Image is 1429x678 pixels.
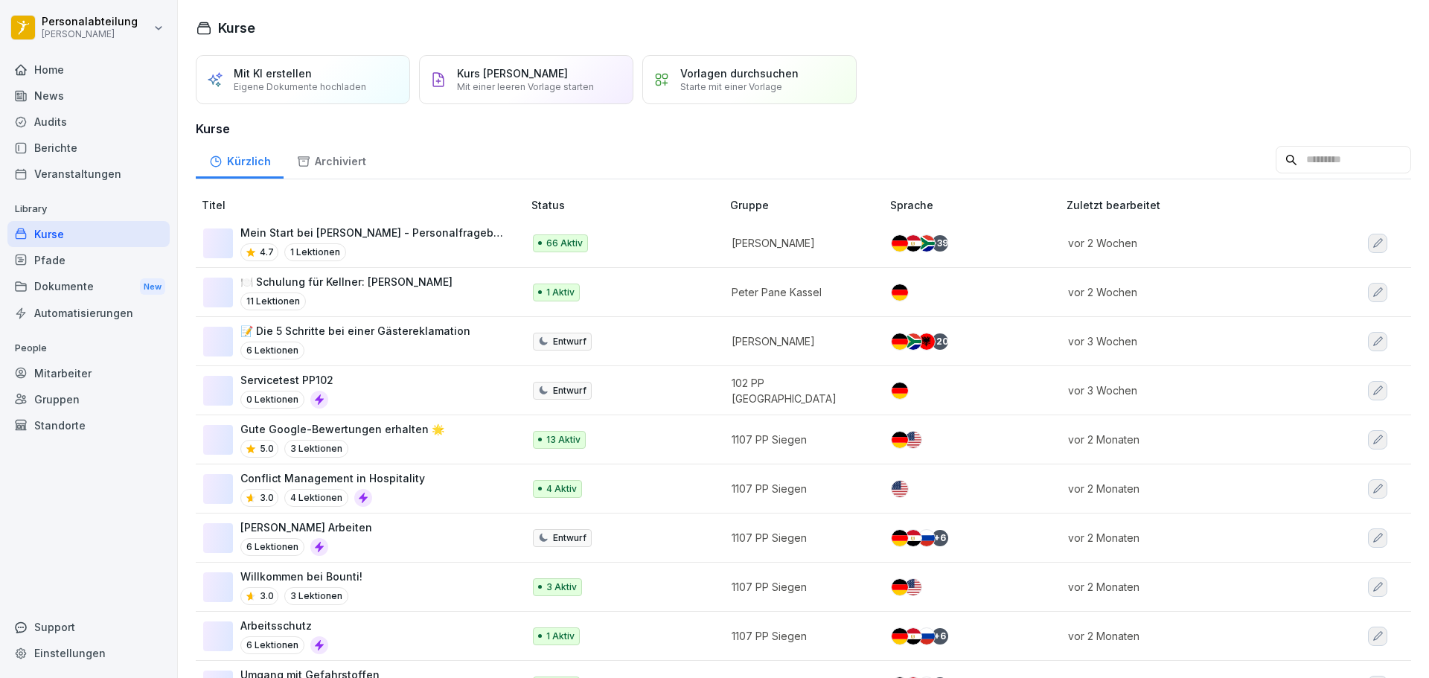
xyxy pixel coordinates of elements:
[240,342,304,359] p: 6 Lektionen
[918,530,935,546] img: ru.svg
[196,141,284,179] div: Kürzlich
[240,636,304,654] p: 6 Lektionen
[1068,432,1305,447] p: vor 2 Monaten
[732,432,866,447] p: 1107 PP Siegen
[218,18,255,38] h1: Kurse
[1068,235,1305,251] p: vor 2 Wochen
[240,470,425,486] p: Conflict Management in Hospitality
[1068,530,1305,546] p: vor 2 Monaten
[260,442,274,455] p: 5.0
[892,481,908,497] img: us.svg
[892,628,908,645] img: de.svg
[240,274,453,290] p: 🍽️ Schulung für Kellner: [PERSON_NAME]
[892,579,908,595] img: de.svg
[240,421,444,437] p: Gute Google-Bewertungen erhalten 🌟
[7,640,170,666] div: Einstellungen
[553,531,586,545] p: Entwurf
[284,587,348,605] p: 3 Lektionen
[546,286,575,299] p: 1 Aktiv
[240,225,508,240] p: Mein Start bei [PERSON_NAME] - Personalfragebogen
[1068,628,1305,644] p: vor 2 Monaten
[284,141,379,179] div: Archiviert
[7,247,170,273] a: Pfade
[240,519,372,535] p: [PERSON_NAME] Arbeiten
[7,412,170,438] div: Standorte
[240,292,306,310] p: 11 Lektionen
[42,29,138,39] p: [PERSON_NAME]
[905,333,921,350] img: za.svg
[202,197,525,213] p: Titel
[732,628,866,644] p: 1107 PP Siegen
[732,579,866,595] p: 1107 PP Siegen
[1068,383,1305,398] p: vor 3 Wochen
[732,481,866,496] p: 1107 PP Siegen
[905,530,921,546] img: eg.svg
[905,628,921,645] img: eg.svg
[457,67,568,80] p: Kurs [PERSON_NAME]
[892,432,908,448] img: de.svg
[905,432,921,448] img: us.svg
[260,589,274,603] p: 3.0
[546,482,577,496] p: 4 Aktiv
[918,235,935,252] img: za.svg
[7,336,170,360] p: People
[196,120,1411,138] h3: Kurse
[7,300,170,326] a: Automatisierungen
[918,628,935,645] img: ru.svg
[730,197,884,213] p: Gruppe
[732,333,866,349] p: [PERSON_NAME]
[546,433,581,447] p: 13 Aktiv
[7,135,170,161] a: Berichte
[546,630,575,643] p: 1 Aktiv
[905,235,921,252] img: eg.svg
[732,375,866,406] p: 102 PP [GEOGRAPHIC_DATA]
[284,243,346,261] p: 1 Lektionen
[7,197,170,221] p: Library
[553,335,586,348] p: Entwurf
[7,109,170,135] div: Audits
[680,81,782,92] p: Starte mit einer Vorlage
[7,273,170,301] div: Dokumente
[932,628,948,645] div: + 6
[240,323,470,339] p: 📝 Die 5 Schritte bei einer Gästereklamation
[892,284,908,301] img: de.svg
[732,530,866,546] p: 1107 PP Siegen
[918,333,935,350] img: al.svg
[240,391,304,409] p: 0 Lektionen
[7,57,170,83] a: Home
[7,386,170,412] a: Gruppen
[732,284,866,300] p: Peter Pane Kassel
[7,83,170,109] a: News
[240,372,333,388] p: Servicetest PP102
[732,235,866,251] p: [PERSON_NAME]
[892,383,908,399] img: de.svg
[7,614,170,640] div: Support
[284,440,348,458] p: 3 Lektionen
[890,197,1061,213] p: Sprache
[892,235,908,252] img: de.svg
[457,81,594,92] p: Mit einer leeren Vorlage starten
[531,197,724,213] p: Status
[42,16,138,28] p: Personalabteilung
[7,161,170,187] a: Veranstaltungen
[260,246,274,259] p: 4.7
[7,221,170,247] a: Kurse
[932,235,948,252] div: + 39
[1068,481,1305,496] p: vor 2 Monaten
[546,237,583,250] p: 66 Aktiv
[553,384,586,397] p: Entwurf
[240,618,328,633] p: Arbeitsschutz
[905,579,921,595] img: us.svg
[1068,284,1305,300] p: vor 2 Wochen
[7,273,170,301] a: DokumenteNew
[7,360,170,386] a: Mitarbeiter
[234,81,366,92] p: Eigene Dokumente hochladen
